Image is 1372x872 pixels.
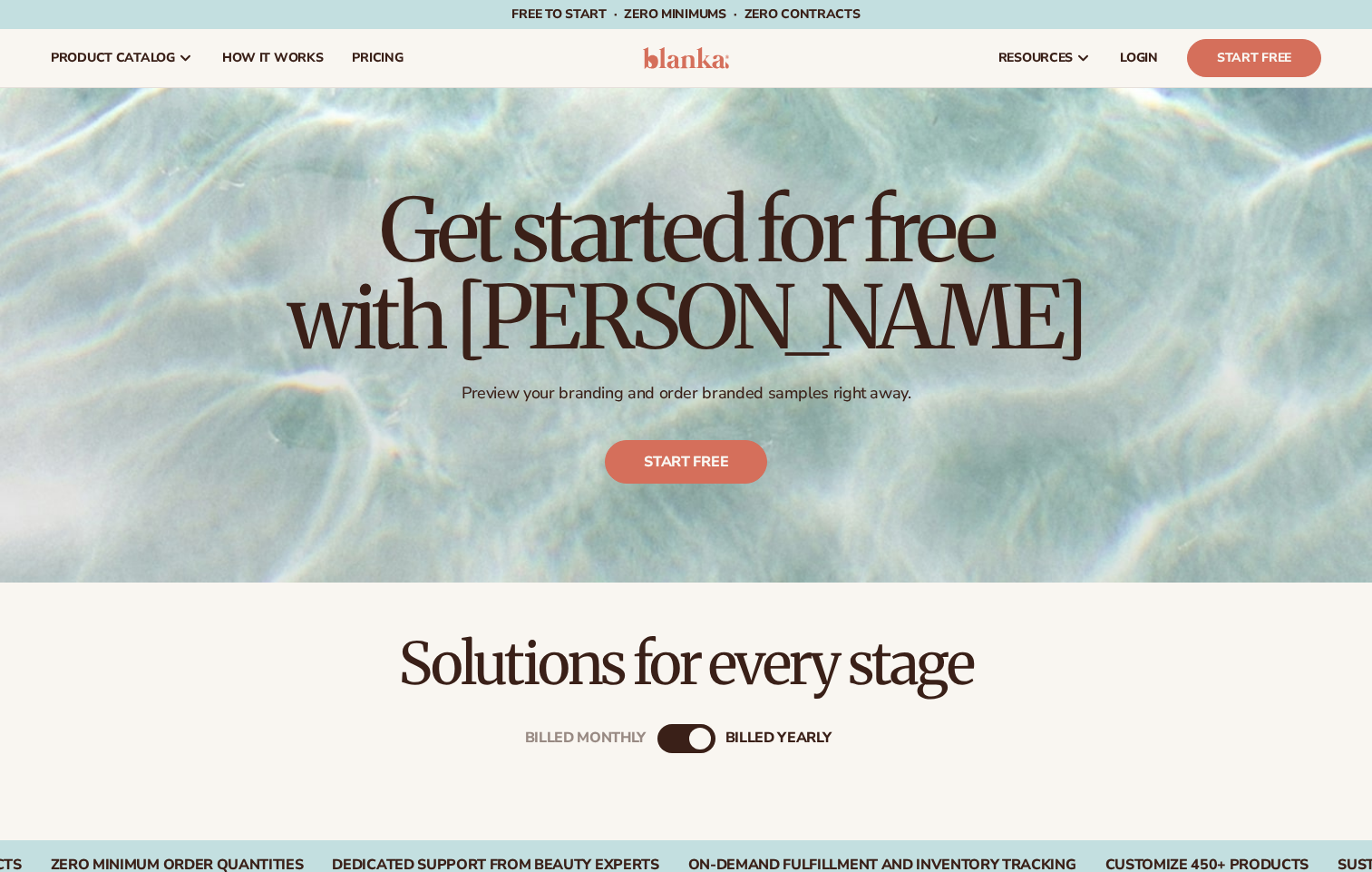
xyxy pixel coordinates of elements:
span: LOGIN [1120,51,1158,65]
a: How It Works [208,29,338,87]
span: resources [998,51,1073,65]
span: pricing [352,51,403,65]
div: Billed Monthly [525,730,647,747]
div: billed Yearly [725,730,832,747]
span: product catalog [51,51,175,65]
a: Start Free [1187,39,1321,77]
h1: Get started for free with [PERSON_NAME] [287,187,1085,361]
span: Free to start · ZERO minimums · ZERO contracts [511,5,860,23]
a: product catalog [36,29,208,87]
h2: Solutions for every stage [51,633,1321,694]
a: Start free [605,440,767,484]
a: resources [984,29,1105,87]
a: pricing [337,29,417,87]
span: How It Works [222,51,324,65]
a: LOGIN [1105,29,1173,87]
img: logo [643,47,729,69]
p: Preview your branding and order branded samples right away. [287,383,1085,404]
